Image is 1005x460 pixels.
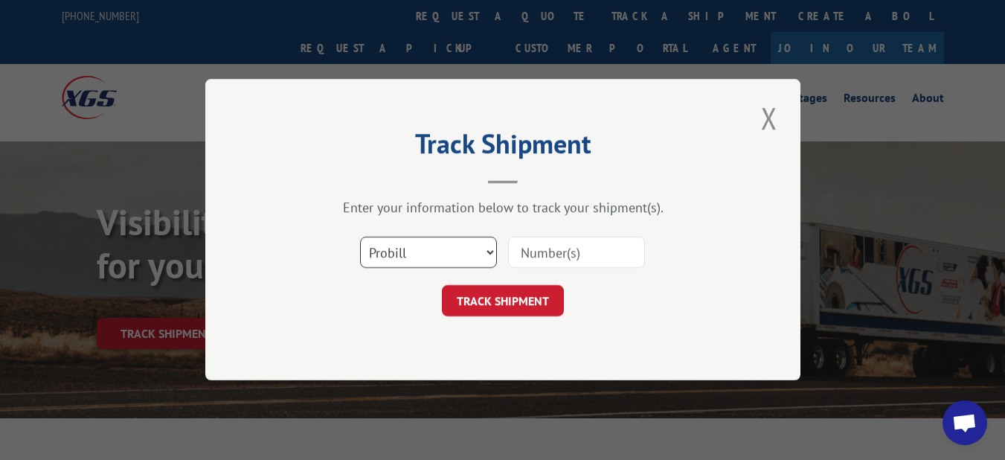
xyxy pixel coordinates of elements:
[280,133,726,162] h2: Track Shipment
[442,286,564,317] button: TRACK SHIPMENT
[280,199,726,217] div: Enter your information below to track your shipment(s).
[757,98,782,138] button: Close modal
[508,237,645,269] input: Number(s)
[943,400,987,445] a: Open chat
